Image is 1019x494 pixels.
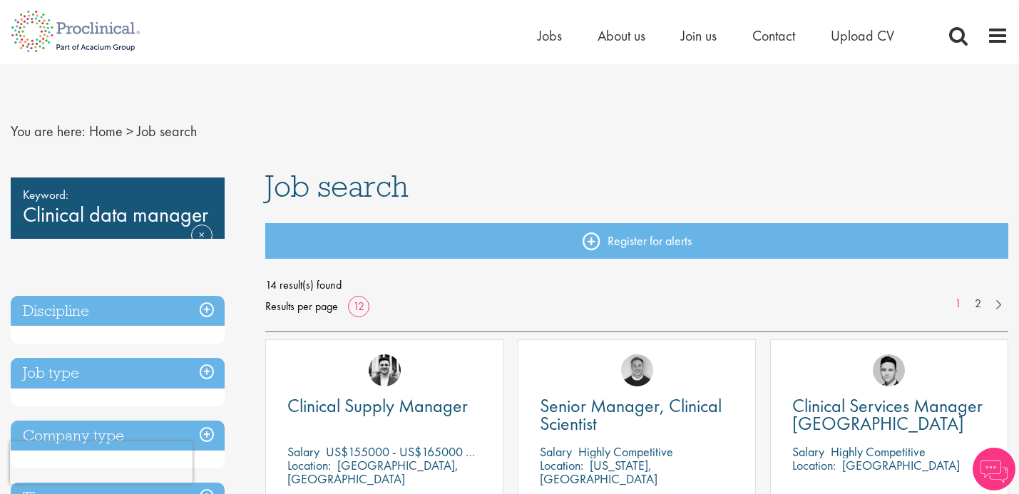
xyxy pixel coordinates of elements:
[792,443,824,460] span: Salary
[10,441,193,484] iframe: reCAPTCHA
[681,26,717,45] a: Join us
[11,122,86,140] span: You are here:
[287,457,459,487] p: [GEOGRAPHIC_DATA], [GEOGRAPHIC_DATA]
[598,26,645,45] a: About us
[265,167,409,205] span: Job search
[265,296,338,317] span: Results per page
[831,26,894,45] a: Upload CV
[752,26,795,45] a: Contact
[973,448,1015,490] img: Chatbot
[287,443,319,460] span: Salary
[265,274,1008,296] span: 14 result(s) found
[137,122,197,140] span: Job search
[191,225,212,266] a: Remove
[11,177,225,239] div: Clinical data manager
[540,443,572,460] span: Salary
[948,296,968,312] a: 1
[11,358,225,388] h3: Job type
[842,457,960,473] p: [GEOGRAPHIC_DATA]
[792,457,836,473] span: Location:
[326,443,517,460] p: US$155000 - US$165000 per annum
[348,299,369,314] a: 12
[792,393,983,436] span: Clinical Services Manager [GEOGRAPHIC_DATA]
[540,397,734,433] a: Senior Manager, Clinical Scientist
[578,443,673,460] p: Highly Competitive
[287,457,331,473] span: Location:
[621,354,653,386] img: Bo Forsen
[538,26,562,45] a: Jobs
[23,185,212,205] span: Keyword:
[287,397,481,415] a: Clinical Supply Manager
[265,223,1008,259] a: Register for alerts
[792,397,986,433] a: Clinical Services Manager [GEOGRAPHIC_DATA]
[11,421,225,451] h3: Company type
[369,354,401,386] img: Edward Little
[873,354,905,386] img: Connor Lynes
[11,296,225,326] h3: Discipline
[540,457,657,487] p: [US_STATE], [GEOGRAPHIC_DATA]
[126,122,133,140] span: >
[287,393,468,418] span: Clinical Supply Manager
[89,122,123,140] a: breadcrumb link
[968,296,988,312] a: 2
[540,393,722,436] span: Senior Manager, Clinical Scientist
[831,443,926,460] p: Highly Competitive
[540,457,583,473] span: Location:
